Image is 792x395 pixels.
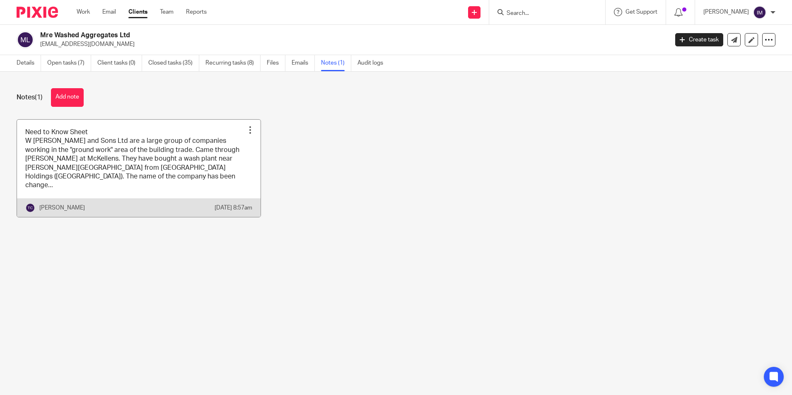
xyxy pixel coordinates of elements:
[17,31,34,48] img: svg%3E
[17,7,58,18] img: Pixie
[753,6,766,19] img: svg%3E
[186,8,207,16] a: Reports
[47,55,91,71] a: Open tasks (7)
[506,10,580,17] input: Search
[160,8,174,16] a: Team
[292,55,315,71] a: Emails
[148,55,199,71] a: Closed tasks (35)
[205,55,261,71] a: Recurring tasks (8)
[267,55,285,71] a: Files
[39,204,85,212] p: [PERSON_NAME]
[40,31,538,40] h2: Mre Washed Aggregates Ltd
[357,55,389,71] a: Audit logs
[51,88,84,107] button: Add note
[128,8,147,16] a: Clients
[35,94,43,101] span: (1)
[25,203,35,213] img: svg%3E
[675,33,723,46] a: Create task
[40,40,663,48] p: [EMAIL_ADDRESS][DOMAIN_NAME]
[102,8,116,16] a: Email
[17,55,41,71] a: Details
[321,55,351,71] a: Notes (1)
[703,8,749,16] p: [PERSON_NAME]
[77,8,90,16] a: Work
[17,93,43,102] h1: Notes
[215,204,252,212] p: [DATE] 8:57am
[625,9,657,15] span: Get Support
[97,55,142,71] a: Client tasks (0)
